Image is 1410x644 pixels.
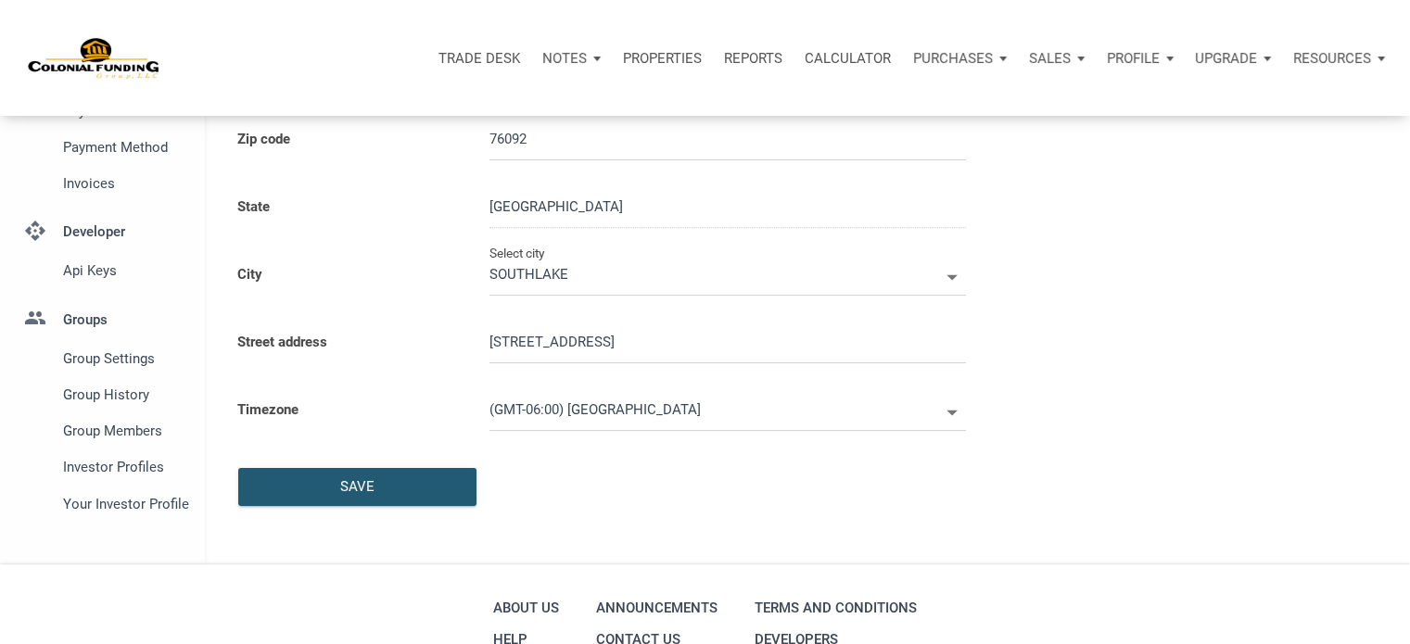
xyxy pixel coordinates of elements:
input: Zip code [489,119,966,160]
button: Resources [1282,31,1396,86]
span: Investor Profiles [63,456,184,478]
p: Notes [542,50,587,67]
input: Street address [489,322,966,363]
a: Your Investor Profile [14,486,191,522]
a: Announcements [591,592,722,624]
a: Api keys [14,253,191,289]
a: About Us [489,592,564,624]
p: Purchases [913,50,993,67]
input: Select state [489,186,966,228]
span: Api keys [63,259,184,282]
button: Upgrade [1184,31,1282,86]
span: Invoices [63,172,184,195]
a: Group History [14,376,191,412]
p: Trade Desk [438,50,520,67]
button: Sales [1018,31,1096,86]
button: Profile [1096,31,1185,86]
label: Timezone [223,377,476,445]
a: Terms and conditions [750,592,921,624]
button: Purchases [902,31,1018,86]
button: Save [238,468,476,506]
div: Save [340,476,375,498]
p: Profile [1107,50,1160,67]
span: Payment Method [63,136,184,158]
img: NoteUnlimited [28,36,160,81]
a: Payment Method [14,129,191,165]
a: Calculator [794,31,902,86]
a: Group Members [14,413,191,449]
p: Reports [724,50,782,67]
p: Resources [1293,50,1371,67]
span: Your Investor Profile [63,493,184,515]
label: Street address [223,309,476,377]
label: State [223,174,476,242]
p: Properties [623,50,702,67]
span: Group Settings [63,347,184,370]
button: Trade Desk [427,31,531,86]
p: Sales [1029,50,1071,67]
p: Upgrade [1195,50,1257,67]
label: Select city [489,242,545,264]
a: Investor Profiles [14,449,191,486]
a: Properties [612,31,713,86]
button: Notes [531,31,612,86]
button: Reports [713,31,794,86]
label: City [223,242,476,309]
label: Zip code [223,107,476,174]
a: Invoices [14,165,191,201]
a: Group Settings [14,340,191,376]
span: Group Members [63,420,184,442]
p: Calculator [805,50,891,67]
span: Group History [63,384,184,406]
